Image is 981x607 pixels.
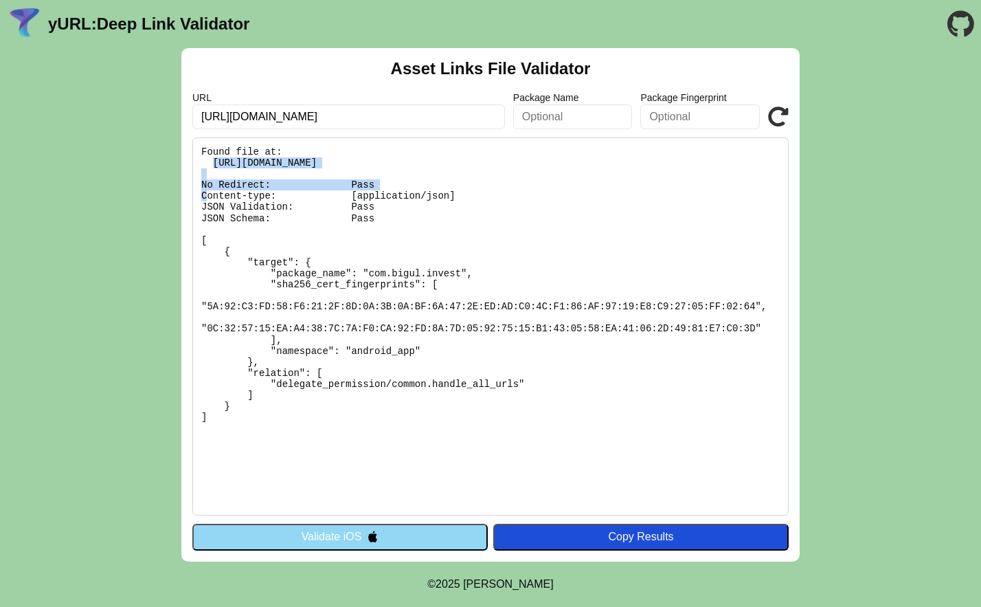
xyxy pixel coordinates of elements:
input: Optional [640,104,760,129]
div: Copy Results [500,531,782,543]
input: Optional [513,104,633,129]
span: 2025 [436,578,460,590]
label: Package Name [513,92,633,103]
footer: © [427,562,553,607]
a: yURL:Deep Link Validator [48,14,249,34]
label: Package Fingerprint [640,92,760,103]
h2: Asset Links File Validator [391,59,591,78]
img: yURL Logo [7,6,43,42]
button: Copy Results [493,524,789,550]
img: appleIcon.svg [367,531,379,542]
pre: Found file at: [URL][DOMAIN_NAME] No Redirect: Pass Content-type: [application/json] JSON Validat... [192,137,789,516]
button: Validate iOS [192,524,488,550]
label: URL [192,92,505,103]
input: Required [192,104,505,129]
a: Michael Ibragimchayev's Personal Site [463,578,554,590]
